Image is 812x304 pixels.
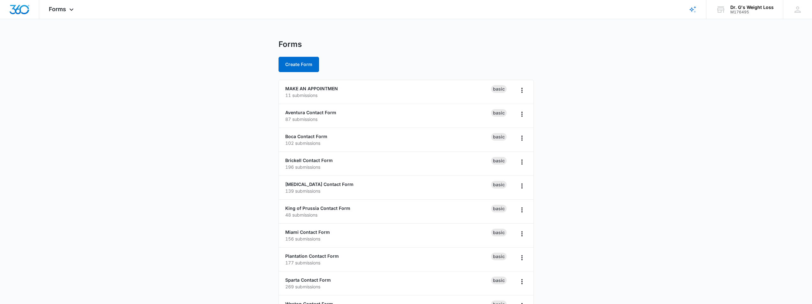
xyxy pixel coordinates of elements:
button: Overflow Menu [517,157,527,167]
button: Overflow Menu [517,253,527,263]
div: Basic [491,133,507,141]
button: Overflow Menu [517,85,527,95]
p: 177 submissions [285,259,491,266]
a: Plantation Contact Form [285,253,339,259]
div: account name [730,5,774,10]
span: Forms [49,6,66,12]
div: Basic [491,205,507,212]
div: Basic [491,109,507,117]
p: 269 submissions [285,283,491,290]
div: Basic [491,181,507,189]
a: King of Prussia Contact Form [285,205,350,211]
div: Basic [491,277,507,284]
button: Overflow Menu [517,229,527,239]
p: 11 submissions [285,92,491,99]
button: Overflow Menu [517,109,527,119]
p: 156 submissions [285,235,491,242]
button: Overflow Menu [517,181,527,191]
div: Basic [491,85,507,93]
a: Miami Contact Form [285,229,330,235]
button: Overflow Menu [517,277,527,287]
h1: Forms [279,40,302,49]
div: account id [730,10,774,14]
p: 139 submissions [285,188,491,194]
p: 196 submissions [285,164,491,170]
div: Basic [491,253,507,260]
div: Basic [491,157,507,165]
a: Sparta Contact Form [285,277,331,283]
p: 87 submissions [285,116,491,122]
a: Boca Contact Form [285,134,327,139]
button: Create Form [279,57,319,72]
div: Basic [491,229,507,236]
p: 102 submissions [285,140,491,146]
button: Overflow Menu [517,205,527,215]
a: [MEDICAL_DATA] Contact Form [285,182,354,187]
button: Overflow Menu [517,133,527,143]
a: MAKE AN APPOINTMEN [285,86,338,91]
a: Aventura Contact Form [285,110,336,115]
a: Brickell Contact Form [285,158,333,163]
p: 48 submissions [285,211,491,218]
